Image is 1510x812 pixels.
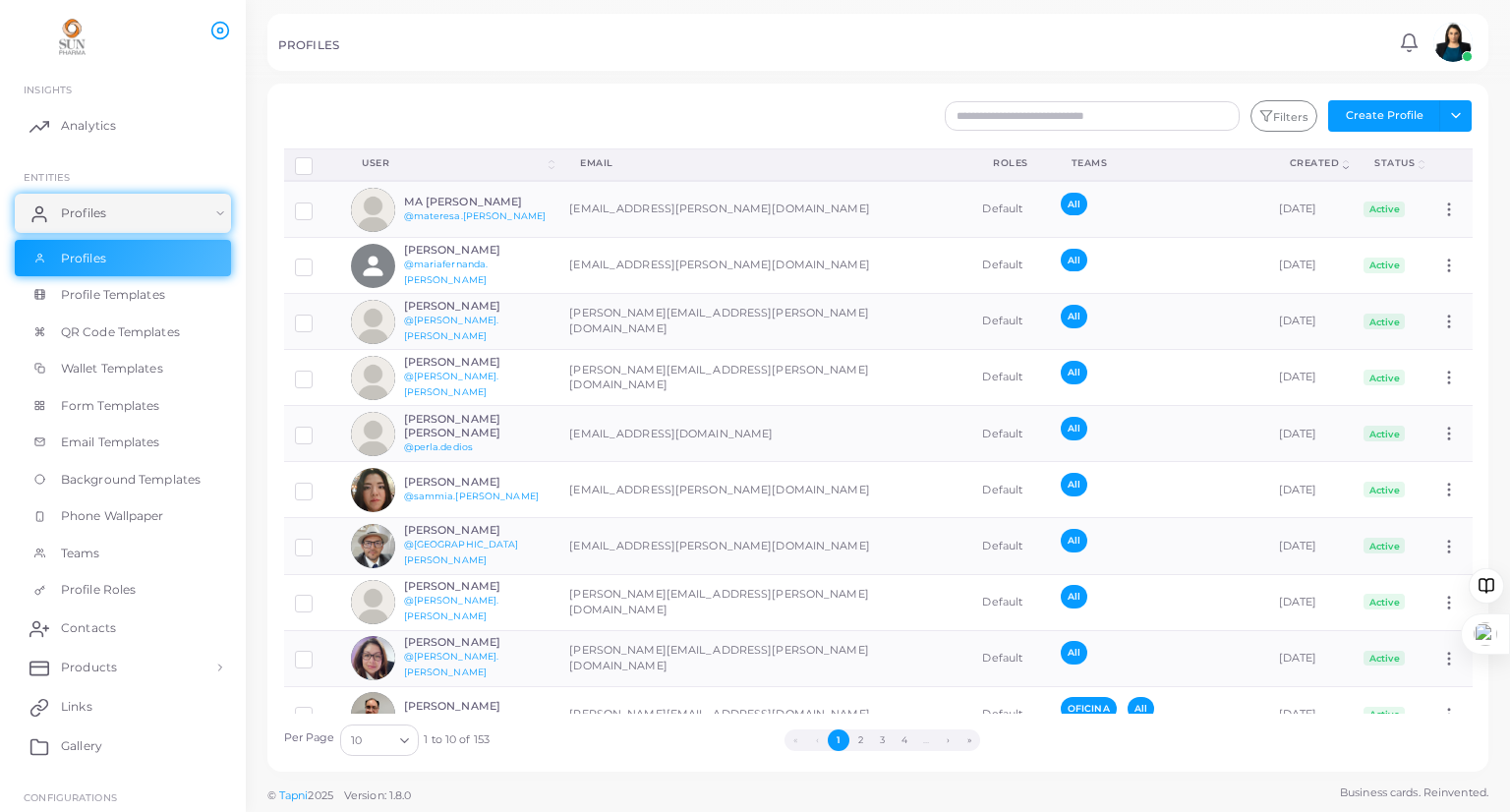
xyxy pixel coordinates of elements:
label: Per Page [284,730,335,746]
h6: [PERSON_NAME] [404,244,549,257]
a: Profiles [15,240,231,277]
span: Active [1364,594,1405,609]
span: All [1061,473,1087,495]
img: avatar [351,524,395,568]
span: Active [1364,258,1405,273]
div: Roles [993,156,1028,170]
h6: [PERSON_NAME] [404,300,549,313]
a: @[PERSON_NAME].[PERSON_NAME] [404,651,499,677]
a: logo [18,19,127,55]
a: Tapni [279,788,309,802]
span: OFICINA [1061,697,1117,720]
button: Go to next page [937,729,958,751]
span: All [1061,249,1087,271]
td: [DATE] [1268,350,1354,406]
span: All [1061,305,1087,327]
a: @sammia.[PERSON_NAME] [404,491,539,501]
div: Status [1374,156,1415,170]
a: Email Templates [15,424,231,461]
span: Version: 1.8.0 [344,788,412,802]
a: @materesa.[PERSON_NAME] [404,210,547,221]
span: Gallery [61,737,102,755]
a: Analytics [15,106,231,145]
td: [EMAIL_ADDRESS][PERSON_NAME][DOMAIN_NAME] [558,238,971,294]
img: avatar [351,300,395,344]
td: [DATE] [1268,630,1354,686]
span: 10 [351,730,362,751]
h6: MA [PERSON_NAME] [404,196,549,208]
span: Wallet Templates [61,360,163,377]
button: Create Profile [1328,100,1440,132]
span: Profiles [61,204,106,222]
span: Profile Templates [61,286,165,304]
td: Default [971,350,1050,406]
span: Analytics [61,117,116,135]
span: Active [1364,314,1405,329]
a: Contacts [15,609,231,648]
td: [DATE] [1268,406,1354,462]
a: @perla.dedios [404,441,473,452]
td: Default [971,406,1050,462]
div: Search for option [340,725,419,756]
img: avatar [351,356,395,400]
th: Action [1429,148,1473,181]
a: @[PERSON_NAME].[PERSON_NAME] [404,315,499,341]
img: avatar [351,188,395,232]
h6: [PERSON_NAME] [404,580,549,593]
a: Wallet Templates [15,350,231,387]
span: Profile Roles [61,581,136,599]
td: [PERSON_NAME][EMAIL_ADDRESS][DOMAIN_NAME] [558,686,971,742]
td: [PERSON_NAME][EMAIL_ADDRESS][PERSON_NAME][DOMAIN_NAME] [558,574,971,630]
a: Profile Templates [15,276,231,314]
span: Phone Wallpaper [61,507,164,525]
span: All [1061,361,1087,383]
td: [PERSON_NAME][EMAIL_ADDRESS][PERSON_NAME][DOMAIN_NAME] [558,630,971,686]
span: All [1061,585,1087,608]
td: Default [971,181,1050,238]
span: Configurations [24,791,117,803]
h6: [PERSON_NAME] [404,524,549,537]
td: Default [971,294,1050,350]
span: Links [61,698,92,716]
button: Go to page 4 [893,729,914,751]
button: Go to last page [958,729,980,751]
a: Phone Wallpaper [15,497,231,535]
button: Go to page 2 [849,729,871,751]
a: @[GEOGRAPHIC_DATA][PERSON_NAME] [404,539,519,565]
span: All [1061,417,1087,439]
img: avatar [351,580,395,624]
span: Teams [61,545,100,562]
div: User [362,156,545,170]
button: Go to page 1 [828,729,849,751]
a: Form Templates [15,387,231,425]
td: [EMAIL_ADDRESS][PERSON_NAME][DOMAIN_NAME] [558,462,971,518]
svg: person fill [360,253,386,279]
img: avatar [351,412,395,456]
span: Email Templates [61,434,160,451]
span: Active [1364,426,1405,441]
h6: [PERSON_NAME] [PERSON_NAME] [404,413,549,438]
a: Profile Roles [15,571,231,609]
td: [DATE] [1268,574,1354,630]
a: Profiles [15,194,231,233]
span: Active [1364,538,1405,553]
a: QR Code Templates [15,314,231,351]
span: All [1061,193,1087,215]
h6: [PERSON_NAME] [404,356,549,369]
span: Form Templates [61,397,160,415]
td: [DATE] [1268,294,1354,350]
a: @[PERSON_NAME].[PERSON_NAME] [404,595,499,621]
img: avatar [351,468,395,512]
span: INSIGHTS [24,84,72,95]
td: [EMAIL_ADDRESS][PERSON_NAME][DOMAIN_NAME] [558,181,971,238]
td: [DATE] [1268,518,1354,574]
a: @mariafernanda.[PERSON_NAME] [404,259,489,285]
a: avatar [1427,23,1478,62]
td: [PERSON_NAME][EMAIL_ADDRESS][PERSON_NAME][DOMAIN_NAME] [558,294,971,350]
span: All [1061,641,1087,664]
td: Default [971,238,1050,294]
h6: [PERSON_NAME] [404,700,549,713]
span: ENTITIES [24,171,70,183]
td: Default [971,518,1050,574]
a: Products [15,648,231,687]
